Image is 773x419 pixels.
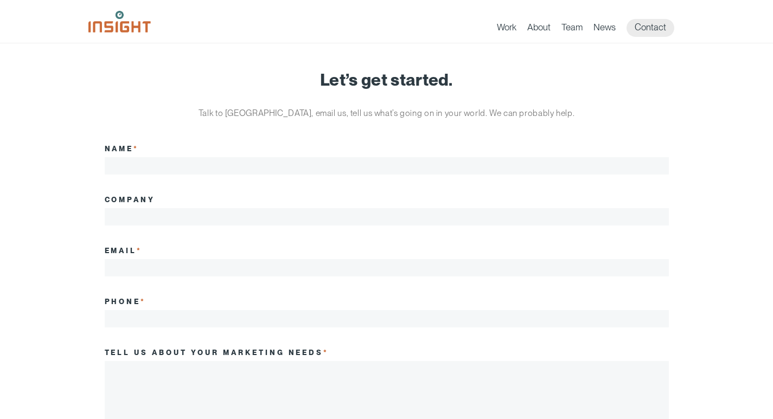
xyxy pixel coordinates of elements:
[105,144,139,153] label: Name
[497,19,685,37] nav: primary navigation menu
[105,246,143,255] label: Email
[105,297,146,306] label: Phone
[105,348,329,357] label: Tell us about your marketing needs
[527,22,551,37] a: About
[183,105,590,121] p: Talk to [GEOGRAPHIC_DATA], email us, tell us what’s going on in your world. We can probably help.
[88,11,151,33] img: Insight Marketing Design
[593,22,616,37] a: News
[105,70,669,89] h1: Let’s get started.
[561,22,583,37] a: Team
[105,195,156,204] label: Company
[497,22,516,37] a: Work
[627,19,674,37] a: Contact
